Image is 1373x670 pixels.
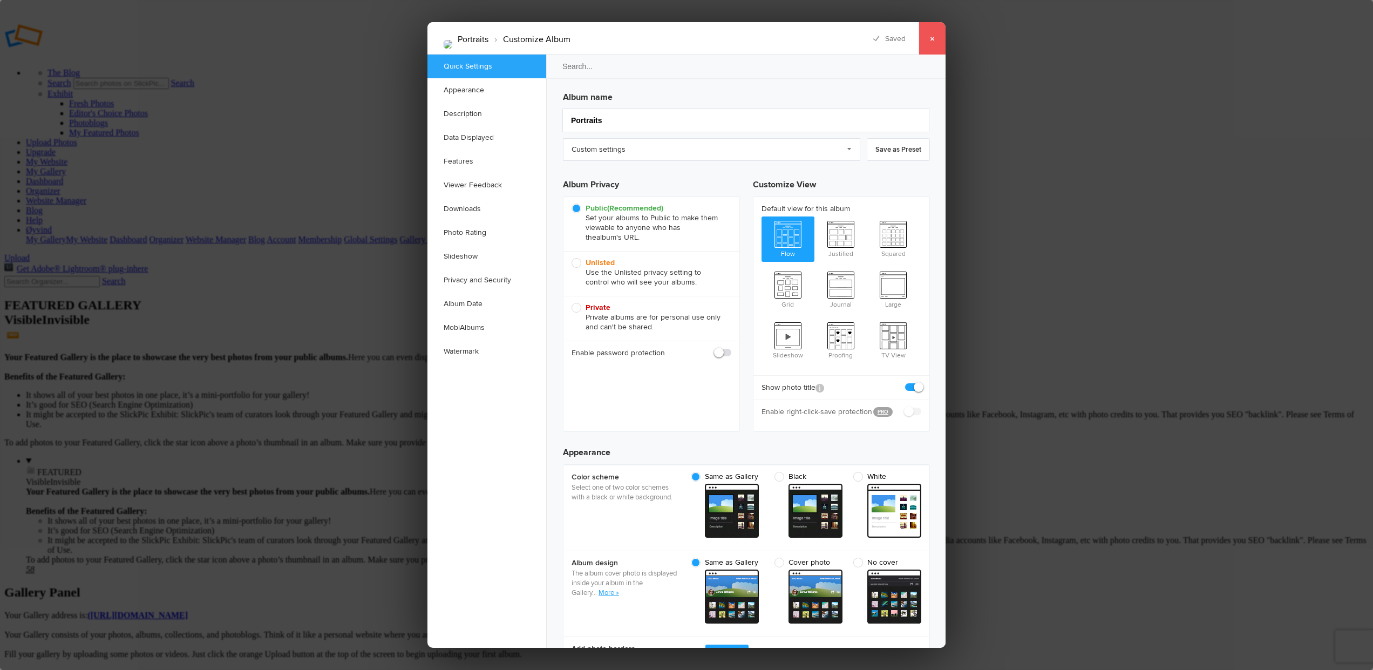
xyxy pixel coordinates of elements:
span: Proofing [814,318,867,361]
b: Default view for this album [762,204,921,214]
span: TV View [867,318,920,361]
b: Color scheme [572,472,679,483]
b: Album design [572,558,679,569]
span: Large [867,267,920,310]
span: Black [774,472,837,482]
b: Unlisted [586,258,615,267]
a: Viewer Feedback [427,173,546,197]
span: Same as Gallery [691,558,758,567]
span: Flow [762,216,814,260]
i: (Recommended) [607,204,663,213]
a: More » [599,588,619,597]
a: × [919,22,946,55]
a: Description [427,102,546,126]
a: Appearance [427,78,546,102]
b: Add photo borders [572,644,679,654]
span: Squared [867,216,920,260]
span: Slideshow [762,318,814,361]
a: Album Date [427,292,546,316]
p: Portraits [9,6,357,19]
b: Show photo title [762,382,824,393]
a: Photo Rating [427,221,546,245]
span: cover From gallery - dark [867,570,921,624]
a: Save as Preset [867,138,930,161]
h3: Album Privacy [563,170,740,197]
span: Private albums are for personal use only and can't be shared. [572,303,726,332]
li: Customize Album [488,30,570,49]
h3: Customize View [753,170,930,197]
a: Watermark [427,340,546,363]
span: cover From gallery - dark [789,570,842,624]
h3: Album name [563,86,930,104]
h3: Appearance [563,437,930,459]
span: Same as Gallery [691,472,758,482]
b: Enable right-click-save protection [762,407,865,417]
a: Slideshow [427,245,546,268]
span: Journal [814,267,867,310]
b: Private [586,303,610,312]
a: MobiAlbums [427,316,546,340]
span: Cover photo [774,558,837,567]
a: Downloads [427,197,546,221]
p: Select one of two color schemes with a black or white background. [572,483,679,502]
span: Set your albums to Public to make them viewable to anyone who has the [572,204,726,242]
span: No cover [853,558,916,567]
a: Privacy and Security [427,268,546,292]
b: Public [586,204,663,213]
span: White [853,472,916,482]
span: cover From gallery - dark [705,570,759,624]
a: Quick Settings [427,55,546,78]
a: Data Displayed [427,126,546,150]
a: Custom settings [563,138,860,161]
input: Search... [546,54,947,79]
span: Use the Unlisted privacy setting to control who will see your albums. [572,258,726,287]
span: album's URL. [596,233,640,242]
span: .. [594,588,599,597]
span: Grid [762,267,814,310]
p: The album cover photo is displayed inside your album in the Gallery. [572,569,679,598]
a: Features [427,150,546,173]
li: Portraits [458,30,488,49]
img: IKON_Camilla-137-2-Edit.jpg [444,40,452,49]
a: PRO [873,407,893,417]
b: Enable password protection [572,348,665,358]
span: Justified [814,216,867,260]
